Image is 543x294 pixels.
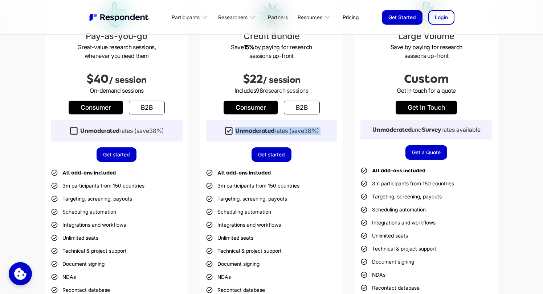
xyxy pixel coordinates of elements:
[206,86,338,95] p: Includes
[304,127,317,134] span: 38%
[256,87,263,94] span: 98
[360,178,454,189] li: 3m participants from 150 countries
[168,9,214,26] div: Participants
[51,233,98,243] li: Unlimited seats
[51,43,183,60] p: Great-value research sessions, whenever you need them
[214,9,262,26] div: Researchers
[372,168,425,173] strong: All add-ons included
[262,9,294,26] a: Partners
[206,246,282,256] li: Technical & project support
[206,207,271,217] li: Scheduling automation
[298,14,322,21] div: Resources
[428,10,454,25] a: Login
[263,75,301,85] span: / session
[206,30,338,43] h3: Credit Bundle
[206,259,260,269] li: Document signing
[89,13,150,22] img: Untitled UI logotext
[51,181,144,191] li: 3m participants from 150 countries
[396,101,457,114] a: get in touch
[51,207,116,217] li: Scheduling automation
[218,14,248,21] div: Researchers
[382,10,422,25] a: Get Started
[89,13,150,22] a: home
[360,30,492,43] h3: Large Volume
[51,86,183,95] p: On-demand sessions
[62,170,116,176] strong: All add-ons included
[224,101,278,114] a: Consumer
[263,87,308,94] span: research sessions
[244,43,254,51] strong: 15%
[404,72,449,85] span: Custom
[360,244,436,254] li: Technical & project support
[217,170,271,176] strong: All add-ons included
[51,220,126,230] li: Integrations and workflows
[235,127,319,135] div: rates (save )
[51,194,132,204] li: Targeting, screening, payouts
[109,75,147,85] span: / session
[80,127,164,135] div: rates (save )
[360,231,408,241] li: Unlimited seats
[284,101,320,114] a: b2b
[422,126,441,133] strong: Survey
[235,127,274,134] strong: Unmoderated
[69,101,123,114] a: Consumer
[51,30,183,43] h3: Pay-as-you-go
[149,127,162,134] span: 38%
[360,257,414,267] li: Document signing
[51,246,127,256] li: Technical & project support
[86,72,109,85] span: $40
[206,194,287,204] li: Targeting, screening, payouts
[337,9,364,26] a: Pricing
[97,147,136,162] a: Get started
[80,127,119,134] strong: Unmoderated
[252,147,291,162] a: Get started
[51,259,105,269] li: Document signing
[372,126,412,133] strong: Unmoderated
[206,233,253,243] li: Unlimited seats
[360,270,385,280] li: NDAs
[51,272,76,282] li: NDAs
[360,205,426,215] li: Scheduling automation
[206,181,299,191] li: 3m participants from 150 countries
[372,126,481,134] div: and rates available
[129,101,165,114] a: b2b
[243,72,263,85] span: $22
[405,145,447,160] a: Get a Quote
[172,14,200,21] div: Participants
[206,220,281,230] li: Integrations and workflows
[206,272,231,282] li: NDAs
[206,43,338,60] p: Save by paying for research sessions up-front
[360,283,420,293] li: Recontact database
[294,9,337,26] div: Resources
[360,192,442,202] li: Targeting, screening, payouts
[360,43,492,60] p: Save by paying for research sessions up-front
[360,218,436,228] li: Integrations and workflows
[360,86,492,95] p: Get in touch for a quote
